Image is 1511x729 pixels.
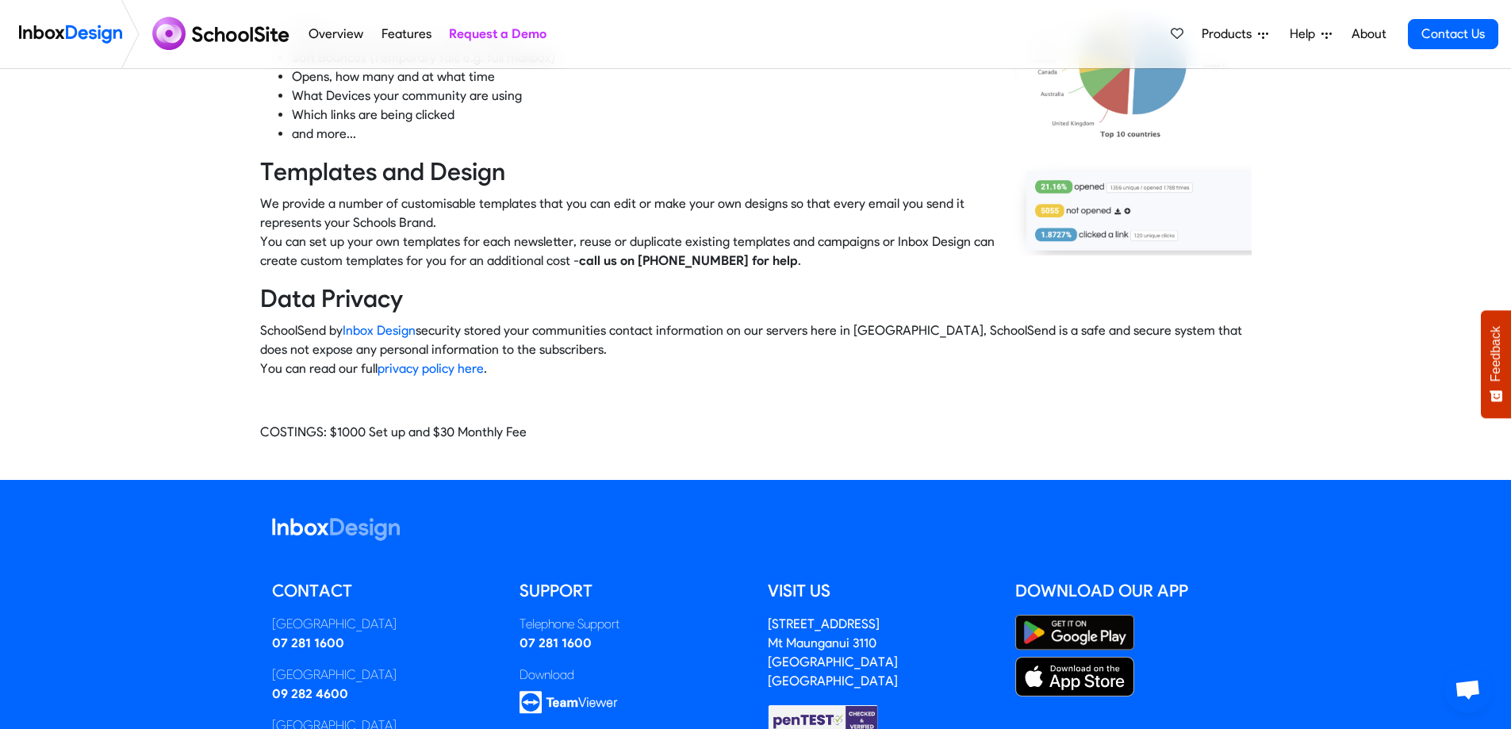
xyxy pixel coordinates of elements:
a: About [1347,18,1390,50]
a: Overview [305,18,368,50]
a: 07 281 1600 [272,635,344,650]
a: 09 282 4600 [272,686,348,701]
li: and more... [292,125,1252,144]
h5: Visit us [768,579,992,603]
h3: Templates and Design [260,156,1252,188]
li: Which links are being clicked [292,106,1252,125]
img: logo_teamviewer.svg [520,691,618,714]
a: Inbox Design [343,323,416,338]
a: privacy policy here [378,361,484,376]
img: Google Play Store [1015,615,1134,650]
a: 07 281 1600 [520,635,592,650]
a: Request a Demo [444,18,550,50]
img: schoolsite logo [146,15,300,53]
p: COSTINGS: $1000 Set up and $30 Monthly Fee [260,423,1252,442]
h3: Data Privacy [260,283,1252,315]
h5: Support [520,579,744,603]
div: Telephone Support [520,615,744,634]
a: [STREET_ADDRESS]Mt Maunganui 3110[GEOGRAPHIC_DATA][GEOGRAPHIC_DATA] [768,616,898,689]
div: [GEOGRAPHIC_DATA] [272,666,497,685]
a: Products [1195,18,1275,50]
h5: Download our App [1015,579,1240,603]
img: logo_inboxdesign_white.svg [272,518,400,541]
address: [STREET_ADDRESS] Mt Maunganui 3110 [GEOGRAPHIC_DATA] [GEOGRAPHIC_DATA] [768,616,898,689]
img: Apple App Store [1015,657,1134,696]
span: Help [1290,25,1321,44]
a: Contact Us [1408,19,1498,49]
span: Products [1202,25,1258,44]
strong: call us on [PHONE_NUMBER] for help [579,253,798,268]
button: Feedback - Show survey [1481,310,1511,418]
li: Opens, how many and at what time [292,67,1252,86]
p: We provide a number of customisable templates that you can edit or make your own designs so that ... [260,194,1252,270]
h5: Contact [272,579,497,603]
li: What Devices your community are using [292,86,1252,106]
p: SchoolSend by security stored your communities contact information on our servers here in [GEOGRA... [260,321,1252,378]
a: Help [1283,18,1338,50]
span: Feedback [1489,326,1503,382]
div: Download [520,666,744,685]
div: [GEOGRAPHIC_DATA] [272,615,497,634]
a: Features [377,18,435,50]
a: Checked & Verified by penTEST [768,712,879,727]
a: Open chat [1444,666,1492,713]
